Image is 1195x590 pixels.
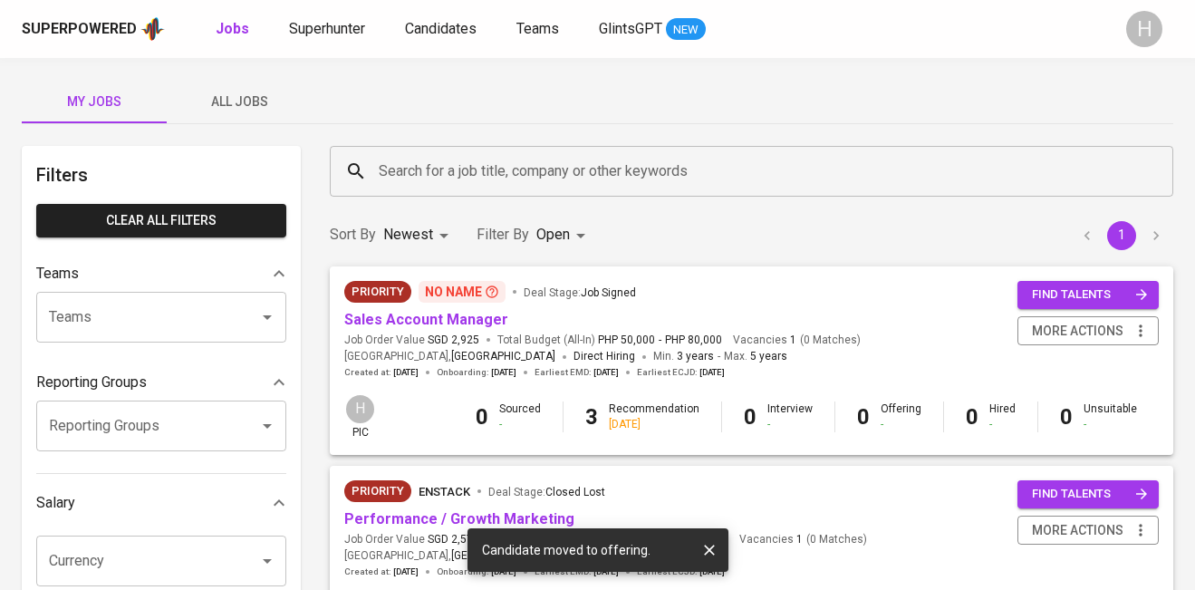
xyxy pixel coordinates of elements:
[383,224,433,246] p: Newest
[344,283,411,301] span: Priority
[1070,221,1173,250] nav: pagination navigation
[598,333,655,348] span: PHP 50,000
[437,566,516,578] span: Onboarding :
[585,404,598,430] b: 3
[405,18,480,41] a: Candidates
[451,547,555,566] span: [GEOGRAPHIC_DATA]
[1107,221,1136,250] button: page 1
[22,15,165,43] a: Superpoweredapp logo
[344,393,376,440] div: pic
[1084,401,1137,432] div: Unsuitable
[857,404,870,430] b: 0
[787,333,796,348] span: 1
[36,372,147,393] p: Reporting Groups
[428,333,479,348] span: SGD 2,925
[545,486,605,498] span: Closed Lost
[488,486,605,498] span: Deal Stage :
[739,532,867,547] span: Vacancies ( 0 Matches )
[419,281,506,303] p: No Name
[1017,516,1159,546] button: more actions
[744,404,757,430] b: 0
[535,366,619,379] span: Earliest EMD :
[881,401,921,432] div: Offering
[497,333,722,348] span: Total Budget (All-In)
[33,91,156,113] span: My Jobs
[482,534,651,566] div: Candidate moved to offering.
[36,204,286,237] button: Clear All filters
[344,532,479,547] span: Job Order Value
[344,333,479,348] span: Job Order Value
[573,350,635,363] span: Direct Hiring
[609,401,699,432] div: Recommendation
[393,366,419,379] span: [DATE]
[393,566,419,578] span: [DATE]
[344,281,411,303] div: New Job received from Demand Team
[451,348,555,366] span: [GEOGRAPHIC_DATA]
[344,480,411,502] div: New Job received from Demand Team
[255,413,280,439] button: Open
[419,485,470,498] span: Enstack
[477,224,529,246] p: Filter By
[989,401,1016,432] div: Hired
[330,224,376,246] p: Sort By
[140,15,165,43] img: app logo
[499,401,541,432] div: Sourced
[437,366,516,379] span: Onboarding :
[36,160,286,189] h6: Filters
[344,348,555,366] span: [GEOGRAPHIC_DATA] ,
[536,226,570,243] span: Open
[344,547,555,566] span: [GEOGRAPHIC_DATA] ,
[733,333,861,348] span: Vacancies ( 0 Matches )
[593,366,619,379] span: [DATE]
[794,532,803,547] span: 1
[881,417,921,432] div: -
[344,311,508,328] a: Sales Account Manager
[405,20,477,37] span: Candidates
[255,548,280,574] button: Open
[699,366,725,379] span: [DATE]
[51,209,272,232] span: Clear All filters
[383,218,455,252] div: Newest
[536,218,592,252] div: Open
[989,417,1016,432] div: -
[36,256,286,292] div: Teams
[609,417,699,432] div: [DATE]
[666,21,706,39] span: NEW
[344,566,419,578] span: Created at :
[428,532,479,547] span: SGD 2,575
[36,263,79,285] p: Teams
[718,348,720,366] span: -
[1084,417,1137,432] div: -
[724,350,787,363] span: Max.
[659,333,661,348] span: -
[344,366,419,379] span: Created at :
[665,333,722,348] span: PHP 80,000
[1017,281,1159,309] button: find talents
[1032,320,1123,343] span: more actions
[599,18,706,41] a: GlintsGPT NEW
[216,20,249,37] b: Jobs
[767,401,813,432] div: Interview
[653,350,714,363] span: Min.
[677,350,714,363] span: 3 years
[524,286,636,299] span: Deal Stage :
[216,18,253,41] a: Jobs
[637,366,725,379] span: Earliest ECJD :
[178,91,301,113] span: All Jobs
[476,404,488,430] b: 0
[36,492,75,514] p: Salary
[516,18,563,41] a: Teams
[344,482,411,500] span: Priority
[344,393,376,425] div: H
[581,286,636,299] span: Job Signed
[289,18,369,41] a: Superhunter
[491,366,516,379] span: [DATE]
[1060,404,1073,430] b: 0
[255,305,280,330] button: Open
[1017,316,1159,346] button: more actions
[1032,484,1148,505] span: find talents
[36,364,286,401] div: Reporting Groups
[750,350,787,363] span: 5 years
[499,417,541,432] div: -
[1126,11,1162,47] div: H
